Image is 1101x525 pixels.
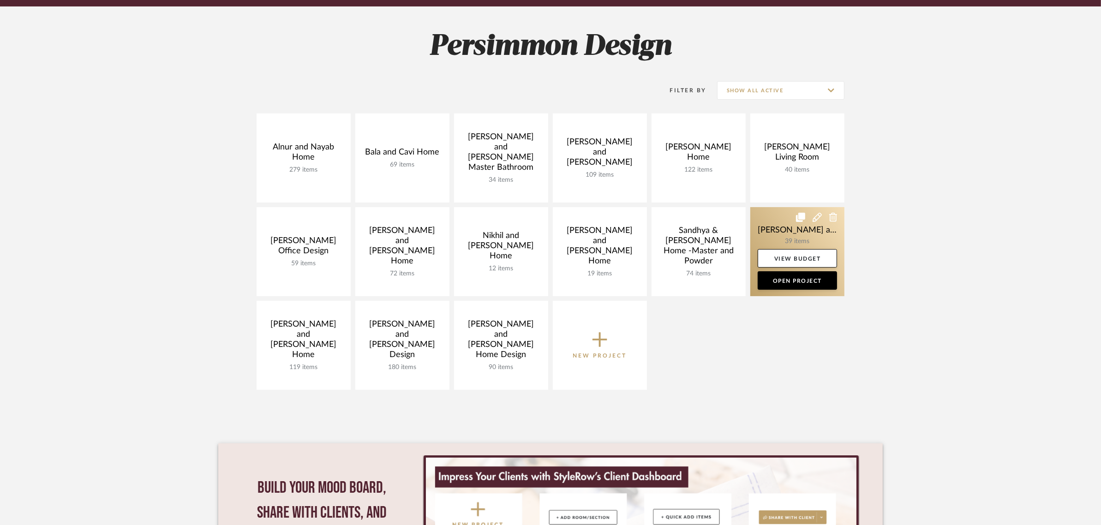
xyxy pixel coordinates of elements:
[560,226,640,270] div: [PERSON_NAME] and [PERSON_NAME] Home
[264,319,343,364] div: [PERSON_NAME] and [PERSON_NAME] Home
[573,351,627,360] p: New Project
[363,364,442,371] div: 180 items
[659,270,738,278] div: 74 items
[363,226,442,270] div: [PERSON_NAME] and [PERSON_NAME] Home
[363,147,442,161] div: Bala and Cavi Home
[758,249,837,268] a: View Budget
[264,364,343,371] div: 119 items
[553,301,647,390] button: New Project
[461,132,541,176] div: [PERSON_NAME] and [PERSON_NAME] Master Bathroom
[758,142,837,166] div: [PERSON_NAME] Living Room
[758,271,837,290] a: Open Project
[659,166,738,174] div: 122 items
[560,137,640,171] div: [PERSON_NAME] and [PERSON_NAME]
[264,236,343,260] div: [PERSON_NAME] Office Design
[461,364,541,371] div: 90 items
[560,171,640,179] div: 109 items
[659,226,738,270] div: Sandhya & [PERSON_NAME] Home -Master and Powder
[461,319,541,364] div: [PERSON_NAME] and [PERSON_NAME] Home Design
[461,176,541,184] div: 34 items
[218,30,883,64] h2: Persimmon Design
[658,86,706,95] div: Filter By
[560,270,640,278] div: 19 items
[264,260,343,268] div: 59 items
[659,142,738,166] div: [PERSON_NAME] Home
[461,265,541,273] div: 12 items
[264,166,343,174] div: 279 items
[363,319,442,364] div: [PERSON_NAME] and [PERSON_NAME] Design
[461,231,541,265] div: Nikhil and [PERSON_NAME] Home
[363,270,442,278] div: 72 items
[758,166,837,174] div: 40 items
[264,142,343,166] div: Alnur and Nayab Home
[363,161,442,169] div: 69 items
